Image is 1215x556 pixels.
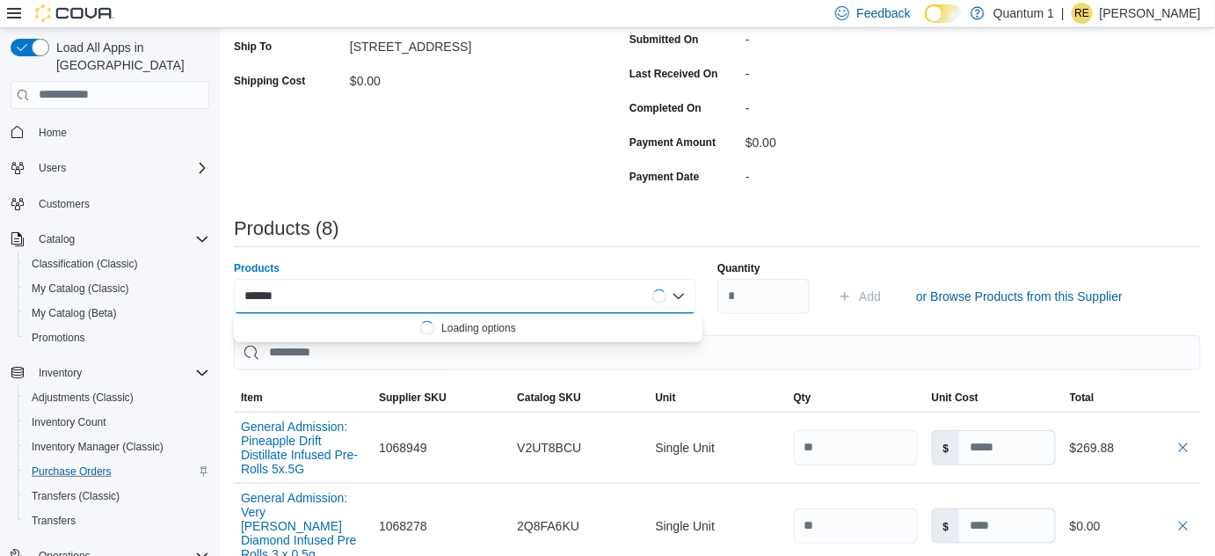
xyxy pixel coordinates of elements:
[25,486,209,507] span: Transfers (Classic)
[933,431,960,465] label: $
[234,218,339,239] h3: Products (8)
[25,278,209,299] span: My Catalog (Classic)
[648,384,786,412] button: Unit
[32,489,120,503] span: Transfers (Classic)
[379,516,427,537] span: 1068278
[1100,3,1201,24] p: [PERSON_NAME]
[1072,3,1093,24] div: Robynne Edwards
[18,484,216,508] button: Transfers (Classic)
[25,412,209,433] span: Inventory Count
[629,101,702,115] label: Completed On
[18,459,216,484] button: Purchase Orders
[1061,3,1065,24] p: |
[234,261,280,275] label: Products
[32,331,85,345] span: Promotions
[32,122,74,143] a: Home
[916,288,1123,305] span: or Browse Products from this Supplier
[39,232,75,246] span: Catalog
[629,135,716,150] label: Payment Amount
[32,362,209,384] span: Inventory
[32,306,117,320] span: My Catalog (Beta)
[25,387,209,408] span: Adjustments (Classic)
[25,303,209,324] span: My Catalog (Beta)
[787,384,925,412] button: Qty
[32,282,129,296] span: My Catalog (Classic)
[517,391,581,405] span: Catalog SKU
[25,253,209,274] span: Classification (Classic)
[510,384,648,412] button: Catalog SKU
[1075,3,1090,24] span: RE
[648,508,786,544] div: Single Unit
[32,391,134,405] span: Adjustments (Classic)
[4,156,216,180] button: Users
[32,157,209,179] span: Users
[18,301,216,326] button: My Catalog (Beta)
[746,60,981,81] div: -
[25,461,119,482] a: Purchase Orders
[794,391,811,405] span: Qty
[32,193,209,215] span: Customers
[1070,437,1194,458] div: $269.88
[4,227,216,252] button: Catalog
[35,4,114,22] img: Cova
[39,197,90,211] span: Customers
[18,385,216,410] button: Adjustments (Classic)
[25,436,171,457] a: Inventory Manager (Classic)
[4,191,216,216] button: Customers
[856,4,910,22] span: Feedback
[18,508,216,533] button: Transfers
[241,420,365,476] button: General Admission: Pineapple Drift Distillate Infused Pre-Rolls 5x.5G
[39,366,82,380] span: Inventory
[25,253,145,274] a: Classification (Classic)
[234,40,272,54] label: Ship To
[932,391,979,405] span: Unit Cost
[655,391,675,405] span: Unit
[18,435,216,459] button: Inventory Manager (Classic)
[648,430,786,465] div: Single Unit
[933,509,960,543] label: $
[629,67,718,81] label: Last Received On
[18,252,216,276] button: Classification (Classic)
[746,128,981,150] div: $0.00
[379,391,447,405] span: Supplier SKU
[25,510,209,531] span: Transfers
[25,461,209,482] span: Purchase Orders
[441,321,516,335] div: Loading options
[925,23,926,24] span: Dark Mode
[32,194,97,215] a: Customers
[25,486,127,507] a: Transfers (Classic)
[234,384,372,412] button: Item
[831,279,888,314] button: Add
[4,120,216,145] button: Home
[993,3,1054,24] p: Quantum 1
[32,229,209,250] span: Catalog
[418,318,437,338] span: Loading
[629,33,699,47] label: Submitted On
[25,303,124,324] a: My Catalog (Beta)
[517,516,579,537] span: 2Q8FA6KU
[18,410,216,435] button: Inventory Count
[32,415,106,429] span: Inventory Count
[25,412,113,433] a: Inventory Count
[32,121,209,143] span: Home
[39,161,66,175] span: Users
[909,279,1130,314] button: or Browse Products from this Supplier
[25,278,136,299] a: My Catalog (Classic)
[18,326,216,350] button: Promotions
[925,4,962,23] input: Dark Mode
[25,327,209,348] span: Promotions
[32,465,112,479] span: Purchase Orders
[32,362,89,384] button: Inventory
[32,157,73,179] button: Users
[350,33,586,54] div: [STREET_ADDRESS]
[32,257,138,271] span: Classification (Classic)
[379,437,427,458] span: 1068949
[25,510,83,531] a: Transfers
[1070,516,1194,537] div: $0.00
[372,384,510,412] button: Supplier SKU
[25,436,209,457] span: Inventory Manager (Classic)
[241,391,263,405] span: Item
[925,384,1063,412] button: Unit Cost
[18,276,216,301] button: My Catalog (Classic)
[25,327,92,348] a: Promotions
